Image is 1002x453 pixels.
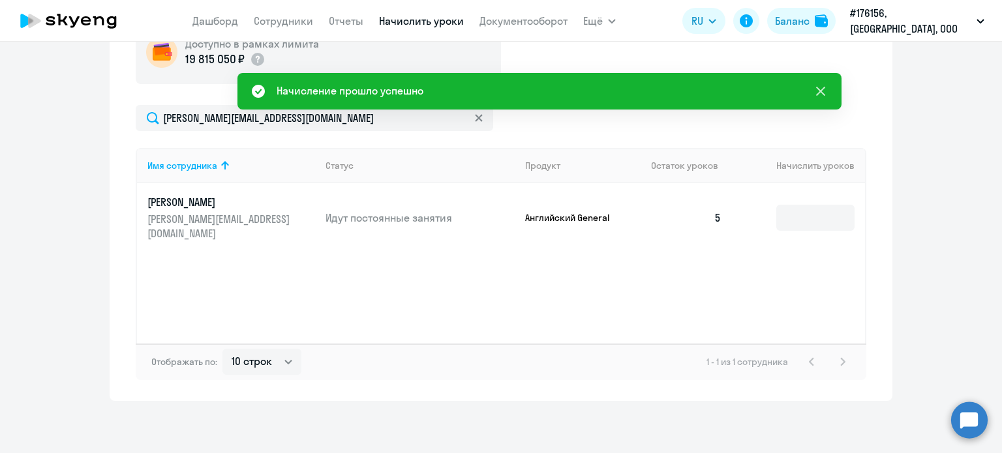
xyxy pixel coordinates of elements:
[583,13,603,29] span: Ещё
[329,14,363,27] a: Отчеты
[479,14,568,27] a: Документооборот
[691,13,703,29] span: RU
[326,211,515,225] p: Идут постоянные занятия
[682,8,725,34] button: RU
[192,14,238,27] a: Дашборд
[254,14,313,27] a: Сотрудники
[151,356,217,368] span: Отображать по:
[583,8,616,34] button: Ещё
[775,13,810,29] div: Баланс
[136,105,493,131] input: Поиск по имени, email, продукту или статусу
[185,51,245,68] p: 19 815 050 ₽
[379,14,464,27] a: Начислить уроки
[843,5,991,37] button: #176156, [GEOGRAPHIC_DATA], ООО
[185,37,319,51] h5: Доступно в рамках лимита
[525,160,560,171] div: Продукт
[706,356,788,368] span: 1 - 1 из 1 сотрудника
[147,160,217,171] div: Имя сотрудника
[641,183,732,252] td: 5
[147,160,315,171] div: Имя сотрудника
[326,160,354,171] div: Статус
[815,14,828,27] img: balance
[146,37,177,68] img: wallet-circle.png
[525,160,641,171] div: Продукт
[147,212,294,241] p: [PERSON_NAME][EMAIL_ADDRESS][DOMAIN_NAME]
[525,212,623,224] p: Английский General
[651,160,732,171] div: Остаток уроков
[277,83,423,98] div: Начисление прошло успешно
[326,160,515,171] div: Статус
[147,195,294,209] p: [PERSON_NAME]
[147,195,315,241] a: [PERSON_NAME][PERSON_NAME][EMAIL_ADDRESS][DOMAIN_NAME]
[651,160,718,171] span: Остаток уроков
[850,5,971,37] p: #176156, [GEOGRAPHIC_DATA], ООО
[732,148,865,183] th: Начислить уроков
[767,8,836,34] button: Балансbalance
